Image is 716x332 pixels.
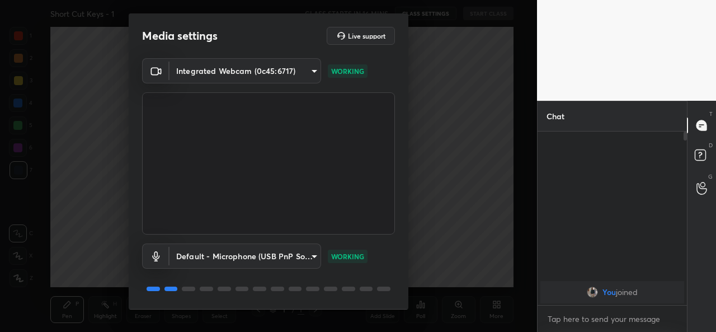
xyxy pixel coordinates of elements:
[616,288,638,297] span: joined
[708,172,713,181] p: G
[587,287,598,298] img: fd3d1c1d6ced4e678e73908509670805.jpg
[602,288,616,297] span: You
[538,101,573,131] p: Chat
[348,32,385,39] h5: Live support
[331,66,364,76] p: WORKING
[709,141,713,149] p: D
[709,110,713,118] p: T
[169,244,321,269] div: Integrated Webcam (0c45:6717)
[169,58,321,83] div: Integrated Webcam (0c45:6717)
[538,279,687,306] div: grid
[331,251,364,261] p: WORKING
[142,29,218,43] h2: Media settings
